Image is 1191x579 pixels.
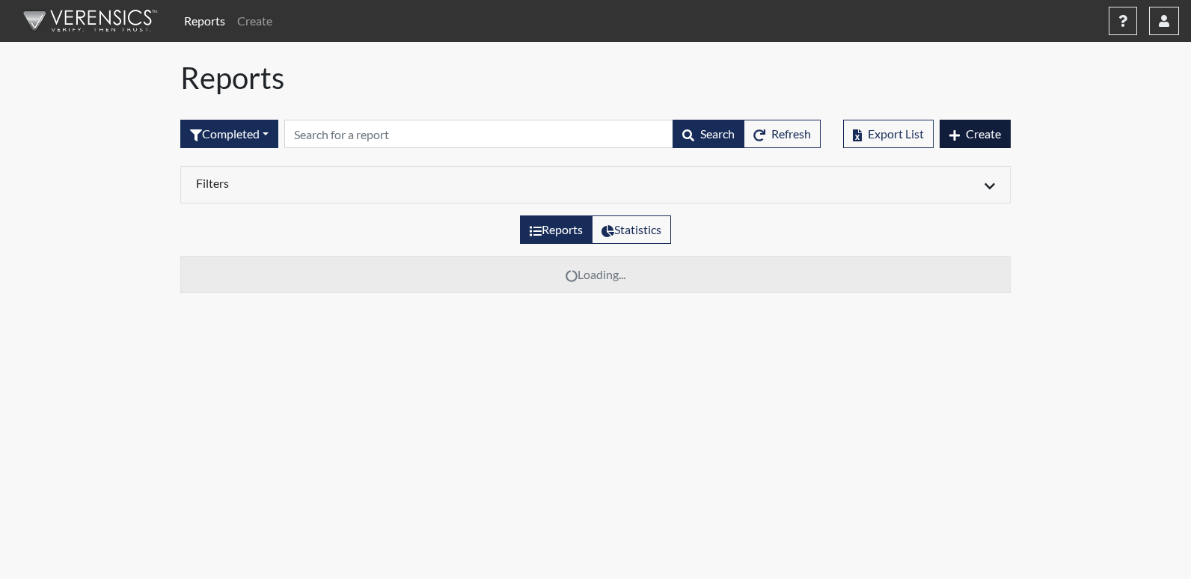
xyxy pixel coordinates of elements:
[196,176,584,190] h6: Filters
[771,126,811,141] span: Refresh
[180,120,278,148] button: Completed
[185,176,1006,194] div: Click to expand/collapse filters
[180,120,278,148] div: Filter by interview status
[181,257,1011,293] td: Loading...
[592,215,671,244] label: View statistics about completed interviews
[868,126,924,141] span: Export List
[231,6,278,36] a: Create
[843,120,934,148] button: Export List
[744,120,821,148] button: Refresh
[966,126,1001,141] span: Create
[178,6,231,36] a: Reports
[673,120,744,148] button: Search
[940,120,1011,148] button: Create
[180,60,1011,96] h1: Reports
[520,215,593,244] label: View the list of reports
[700,126,735,141] span: Search
[284,120,673,148] input: Search by Registration ID, Interview Number, or Investigation Name.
